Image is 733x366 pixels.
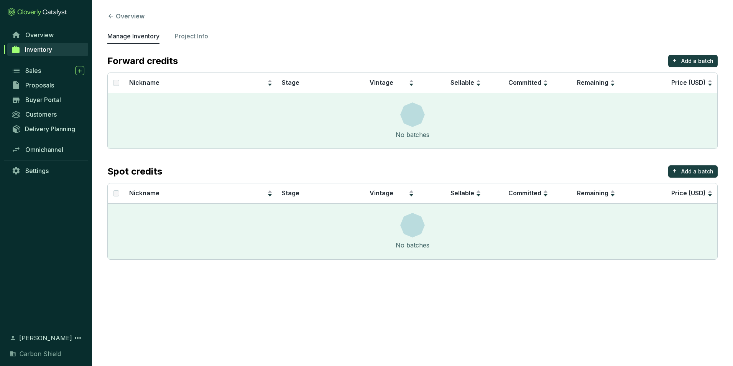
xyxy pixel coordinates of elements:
span: Nickname [129,189,159,197]
span: Sellable [450,189,474,197]
span: Settings [25,167,49,175]
span: Carbon Shield [20,349,61,358]
a: Settings [8,164,88,177]
th: Stage [277,183,352,204]
p: Project Info [175,31,208,41]
a: Customers [8,108,88,121]
p: Spot credits [107,165,162,178]
p: Forward credits [107,55,178,67]
span: Omnichannel [25,146,63,153]
a: Proposals [8,79,88,92]
span: Remaining [577,79,608,86]
span: Customers [25,110,57,118]
span: Price (USD) [671,79,706,86]
a: Delivery Planning [8,122,88,135]
span: Delivery Planning [25,125,75,133]
p: + [672,55,677,66]
p: Add a batch [681,57,713,65]
a: Omnichannel [8,143,88,156]
span: Overview [25,31,54,39]
th: Stage [277,73,352,93]
span: [PERSON_NAME] [19,333,72,343]
a: Buyer Portal [8,93,88,106]
a: Sales [8,64,88,77]
a: Overview [8,28,88,41]
span: Sales [25,67,41,74]
button: Overview [107,12,145,21]
button: +Add a batch [668,165,718,178]
p: Add a batch [681,168,713,175]
span: Remaining [577,189,608,197]
span: Committed [508,189,541,197]
span: Stage [282,189,299,197]
span: Sellable [450,79,474,86]
div: No batches [396,241,429,250]
span: Price (USD) [671,189,706,197]
span: Nickname [129,79,159,86]
div: No batches [396,130,429,139]
span: Stage [282,79,299,86]
button: +Add a batch [668,55,718,67]
span: Vintage [370,189,393,197]
span: Inventory [25,46,52,53]
span: Vintage [370,79,393,86]
span: Buyer Portal [25,96,61,104]
p: Manage Inventory [107,31,159,41]
span: Committed [508,79,541,86]
a: Inventory [7,43,88,56]
span: Proposals [25,81,54,89]
p: + [672,165,677,176]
